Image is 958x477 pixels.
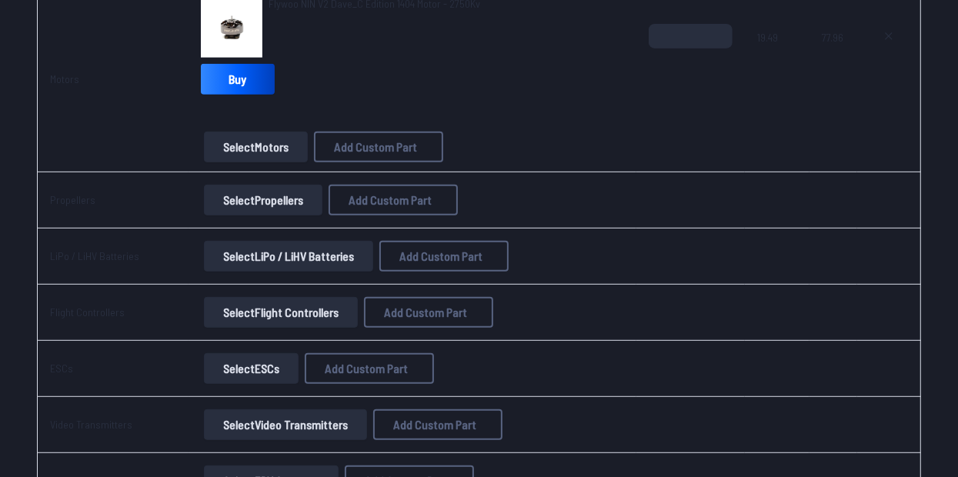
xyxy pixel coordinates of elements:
button: SelectFlight Controllers [204,297,358,328]
button: Add Custom Part [314,132,443,162]
a: ESCs [50,362,73,375]
span: 19.49 [757,24,797,98]
button: SelectESCs [204,353,299,384]
a: SelectVideo Transmitters [201,409,370,440]
button: Add Custom Part [364,297,493,328]
span: Add Custom Part [399,250,482,262]
button: Add Custom Part [379,241,509,272]
a: Propellers [50,193,95,206]
a: SelectFlight Controllers [201,297,361,328]
span: Add Custom Part [325,362,408,375]
a: LiPo / LiHV Batteries [50,249,139,262]
a: Flight Controllers [50,305,125,319]
span: Add Custom Part [349,194,432,206]
span: Add Custom Part [384,306,467,319]
span: Add Custom Part [393,419,476,431]
a: SelectLiPo / LiHV Batteries [201,241,376,272]
button: SelectPropellers [204,185,322,215]
a: Buy [201,64,275,95]
button: Add Custom Part [373,409,502,440]
a: Motors [50,72,79,85]
button: SelectVideo Transmitters [204,409,367,440]
a: SelectPropellers [201,185,325,215]
a: Video Transmitters [50,418,132,431]
a: SelectESCs [201,353,302,384]
button: Add Custom Part [305,353,434,384]
a: SelectMotors [201,132,311,162]
button: SelectLiPo / LiHV Batteries [204,241,373,272]
span: Add Custom Part [334,141,417,153]
span: 77.96 [822,24,845,98]
button: SelectMotors [204,132,308,162]
button: Add Custom Part [329,185,458,215]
